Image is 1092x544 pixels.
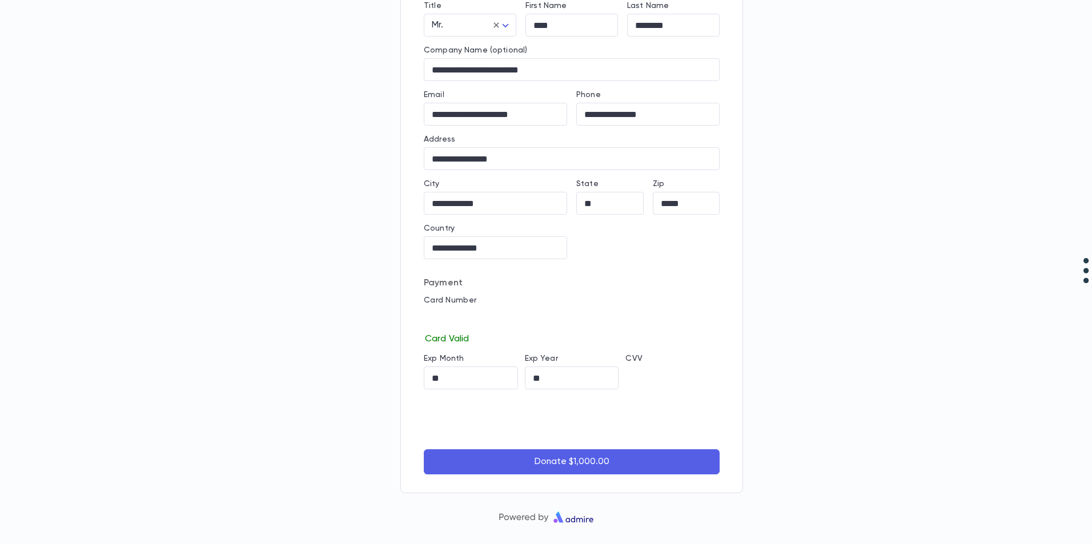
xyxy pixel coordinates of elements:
label: Country [424,224,455,233]
label: City [424,179,440,188]
span: Mr. [432,21,443,30]
label: Exp Year [525,354,558,363]
label: Title [424,1,441,10]
label: Exp Month [424,354,464,363]
label: Company Name (optional) [424,46,527,55]
label: Last Name [627,1,669,10]
label: Email [424,90,444,99]
p: CVV [625,354,720,363]
iframe: cvv [625,366,720,389]
label: Phone [576,90,601,99]
p: Card Number [424,296,720,305]
label: State [576,179,599,188]
label: Zip [653,179,664,188]
div: Mr. [424,14,516,37]
iframe: card [424,308,720,331]
p: Card Valid [424,331,720,345]
label: Address [424,135,455,144]
button: Donate $1,000.00 [424,449,720,474]
p: Payment [424,277,720,289]
label: First Name [525,1,567,10]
